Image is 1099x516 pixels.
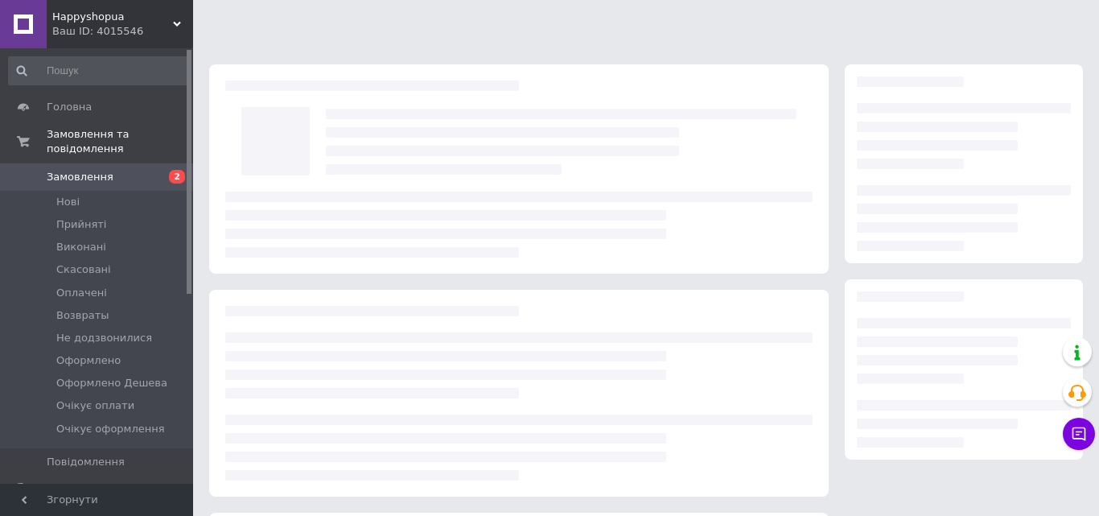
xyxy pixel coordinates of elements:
[56,308,109,323] span: Возвраты
[56,422,165,436] span: Очікує оформлення
[56,217,106,232] span: Прийняті
[56,376,167,390] span: Оформлено Дешева
[52,10,173,24] span: Happyshopua
[56,286,107,300] span: Оплачені
[1063,418,1095,450] button: Чат з покупцем
[47,127,193,156] span: Замовлення та повідомлення
[56,195,80,209] span: Нові
[8,56,190,85] input: Пошук
[47,455,125,469] span: Повідомлення
[47,482,149,497] span: Товари та послуги
[47,170,113,184] span: Замовлення
[56,398,134,413] span: Очікує оплати
[56,331,152,345] span: Не додзвонилися
[169,170,185,184] span: 2
[56,353,121,368] span: Оформлено
[56,240,106,254] span: Виконані
[47,100,92,114] span: Головна
[52,24,193,39] div: Ваш ID: 4015546
[56,262,111,277] span: Скасовані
